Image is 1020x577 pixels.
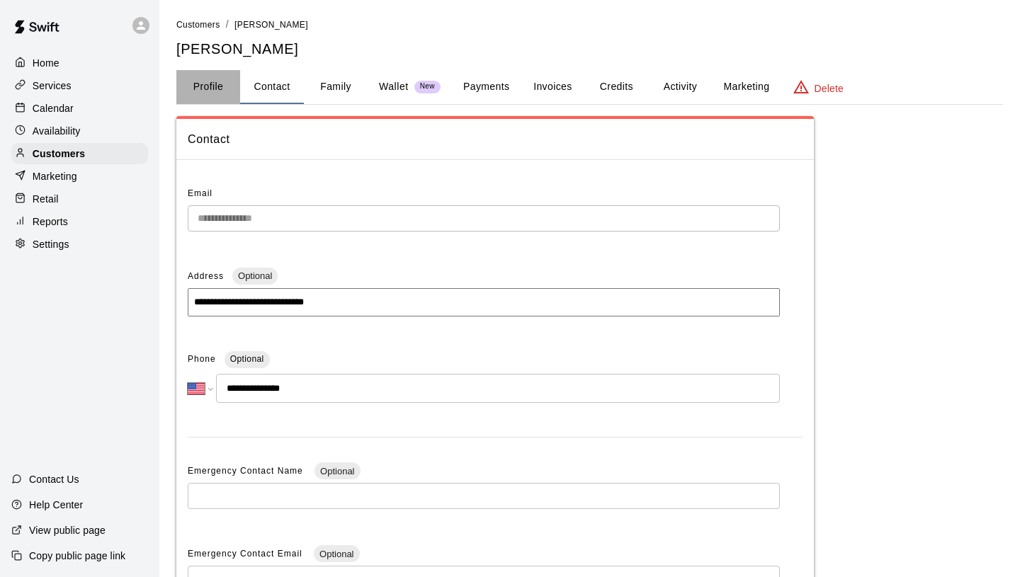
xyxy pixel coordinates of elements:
[712,70,781,104] button: Marketing
[314,549,359,559] span: Optional
[188,130,803,149] span: Contact
[29,498,83,512] p: Help Center
[11,98,148,119] a: Calendar
[11,166,148,187] a: Marketing
[648,70,712,104] button: Activity
[11,143,148,164] a: Customers
[33,215,68,229] p: Reports
[33,101,74,115] p: Calendar
[188,205,780,232] div: The email of an existing customer can only be changed by the customer themselves at https://book....
[304,70,368,104] button: Family
[29,549,125,563] p: Copy public page link
[11,52,148,74] a: Home
[33,56,59,70] p: Home
[29,523,106,537] p: View public page
[176,20,220,30] span: Customers
[176,70,240,104] button: Profile
[188,348,216,371] span: Phone
[584,70,648,104] button: Credits
[521,70,584,104] button: Invoices
[176,40,1003,59] h5: [PERSON_NAME]
[230,354,264,364] span: Optional
[33,124,81,138] p: Availability
[188,549,305,559] span: Emergency Contact Email
[11,188,148,210] a: Retail
[33,147,85,161] p: Customers
[314,466,360,476] span: Optional
[188,271,224,281] span: Address
[414,82,441,91] span: New
[33,192,59,206] p: Retail
[176,18,220,30] a: Customers
[11,234,148,255] a: Settings
[11,75,148,96] a: Services
[188,466,306,476] span: Emergency Contact Name
[379,79,409,94] p: Wallet
[815,81,844,96] p: Delete
[176,17,1003,33] nav: breadcrumb
[240,70,304,104] button: Contact
[11,211,148,232] a: Reports
[452,70,521,104] button: Payments
[29,472,79,486] p: Contact Us
[226,17,229,32] li: /
[234,20,308,30] span: [PERSON_NAME]
[232,270,278,281] span: Optional
[33,79,72,93] p: Services
[176,70,1003,104] div: basic tabs example
[188,188,212,198] span: Email
[33,169,77,183] p: Marketing
[11,120,148,142] a: Availability
[33,237,69,251] p: Settings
